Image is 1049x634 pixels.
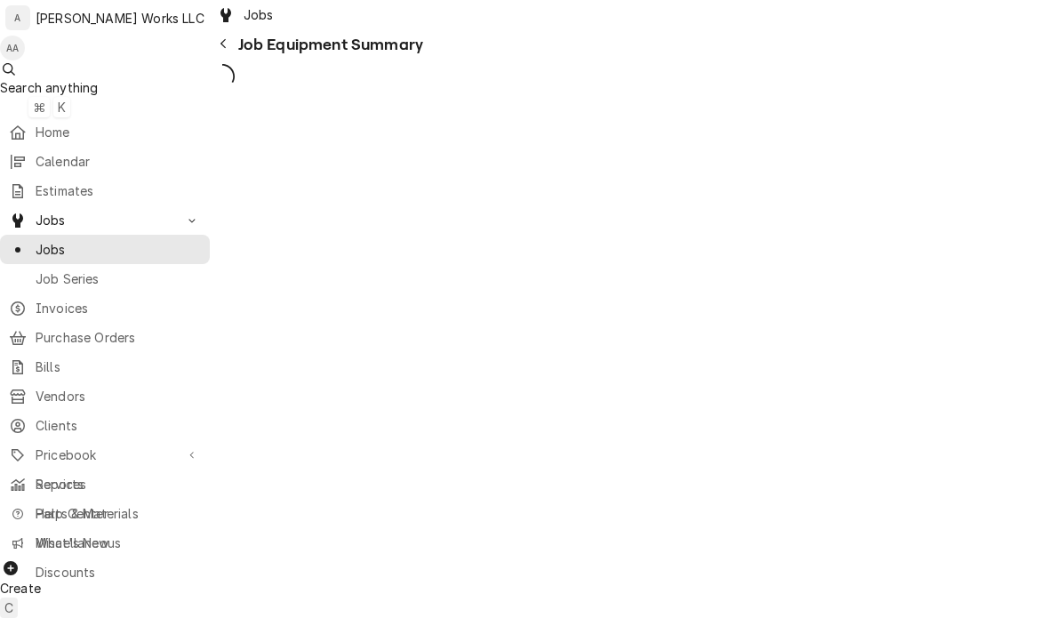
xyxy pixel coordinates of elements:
[210,61,235,92] span: Loading...
[36,504,199,523] span: Help Center
[36,123,201,141] span: Home
[36,475,201,494] span: Reports
[36,416,201,435] span: Clients
[36,357,201,376] span: Bills
[36,445,174,464] span: Pricebook
[244,5,274,24] span: Jobs
[36,9,204,28] div: [PERSON_NAME] Works LLC
[36,211,174,229] span: Jobs
[36,152,201,171] span: Calendar
[210,29,238,58] button: Navigate back
[33,98,45,116] span: ⌘
[36,269,201,288] span: Job Series
[36,534,199,552] span: What's New
[36,387,201,405] span: Vendors
[36,240,201,259] span: Jobs
[36,328,201,347] span: Purchase Orders
[36,299,201,317] span: Invoices
[5,5,30,30] div: A
[4,598,13,617] span: C
[238,36,423,53] span: Job Equipment Summary
[58,98,66,116] span: K
[36,181,201,200] span: Estimates
[36,563,201,582] span: Discounts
